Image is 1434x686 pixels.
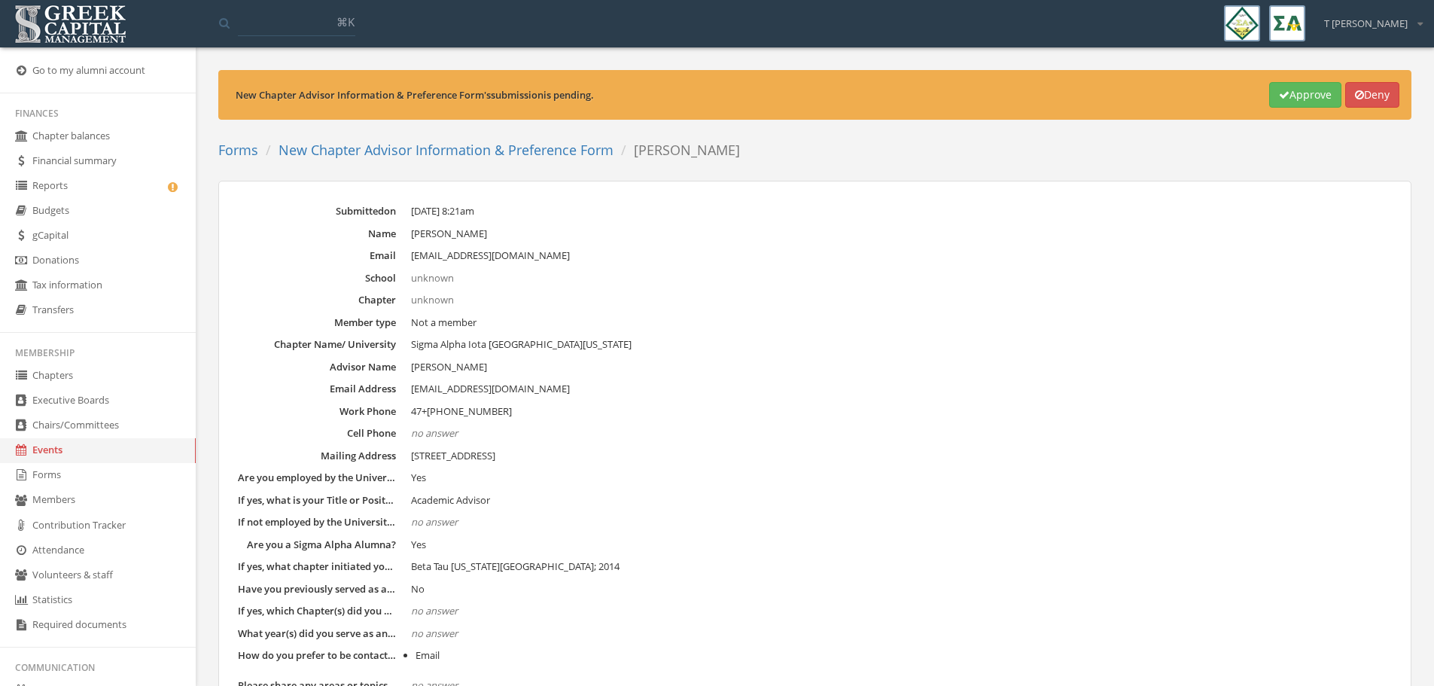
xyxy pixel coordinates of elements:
span: unknown [411,293,454,306]
div: New Chapter Advisor Information & Preference Form 's submission is pending. [236,88,1270,102]
dt: Submitted on [238,204,396,218]
dt: Member type [238,316,396,330]
dt: Chapter Name/ University [238,337,396,352]
em: no answer [411,627,458,640]
dt: If yes, what chapter initiated you? What year were you activated? [238,559,396,574]
span: Beta Tau [US_STATE][GEOGRAPHIC_DATA]; 2014 [411,559,620,573]
em: no answer [411,426,458,440]
span: unknown [411,271,454,285]
dt: School [238,271,396,285]
dt: How do you prefer to be contacted? (Select all that apply.) [238,648,396,663]
dt: Chapter [238,293,396,307]
dt: Advisor Name [238,360,396,374]
dt: Cell Phone [238,426,396,441]
span: T [PERSON_NAME] [1324,17,1408,31]
dt: Mailing Address [238,449,396,463]
span: [PERSON_NAME] [411,360,487,373]
dd: Not a member [411,316,1392,331]
dt: If yes, what is your Title or Position? [238,493,396,508]
dt: What year(s) did you serve as an advisor? [238,627,396,641]
li: [PERSON_NAME] [613,141,740,160]
dt: Work Phone [238,404,396,419]
button: Deny [1345,82,1399,108]
dt: Name [238,227,396,241]
a: Forms [218,141,258,159]
a: New Chapter Advisor Information & Preference Form [279,141,613,159]
dt: If not employed by the University, please share your current employer and position: [238,515,396,529]
span: ⌘K [336,14,355,29]
span: 47+[PHONE_NUMBER] [411,404,512,418]
button: Approve [1269,82,1341,108]
li: Email [416,648,1392,663]
span: [STREET_ADDRESS] [411,449,495,462]
dd: [PERSON_NAME] [411,227,1392,242]
em: no answer [411,515,458,529]
dt: Email [238,248,396,263]
dt: Are you employed by the University? [238,471,396,485]
dt: If yes, which Chapter(s) did you advise? [238,604,396,618]
span: Yes [411,471,426,484]
dt: Email Address [238,382,396,396]
span: [DATE] 8:21am [411,204,474,218]
em: no answer [411,604,458,617]
div: T [PERSON_NAME] [1314,5,1423,31]
dt: Are you a Sigma Alpha Alumna? [238,538,396,552]
dd: [EMAIL_ADDRESS][DOMAIN_NAME] [411,248,1392,264]
span: Sigma Alpha Iota [GEOGRAPHIC_DATA][US_STATE] [411,337,632,351]
span: Academic Advisor [411,493,490,507]
span: No [411,582,425,596]
dt: Have you previously served as a Sigma Alpha Chapter Advisor? [238,582,396,596]
span: Yes [411,538,426,551]
span: [EMAIL_ADDRESS][DOMAIN_NAME] [411,382,570,395]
